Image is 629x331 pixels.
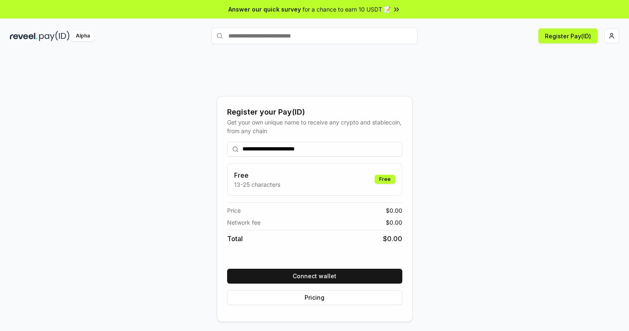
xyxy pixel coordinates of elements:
div: Free [375,175,395,184]
span: for a chance to earn 10 USDT 📝 [303,5,391,14]
div: Get your own unique name to receive any crypto and stablecoin, from any chain [227,118,402,135]
p: 13-25 characters [234,180,280,189]
span: Total [227,234,243,244]
span: $ 0.00 [386,206,402,215]
div: Register your Pay(ID) [227,106,402,118]
img: pay_id [39,31,70,41]
span: Network fee [227,218,261,227]
span: Price [227,206,241,215]
button: Pricing [227,290,402,305]
button: Connect wallet [227,269,402,284]
span: Answer our quick survey [228,5,301,14]
h3: Free [234,170,280,180]
img: reveel_dark [10,31,38,41]
span: $ 0.00 [386,218,402,227]
span: $ 0.00 [383,234,402,244]
button: Register Pay(ID) [538,28,598,43]
div: Alpha [71,31,94,41]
